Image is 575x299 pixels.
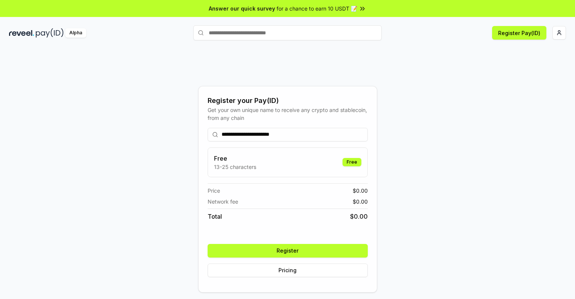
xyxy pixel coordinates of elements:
[492,26,546,40] button: Register Pay(ID)
[65,28,86,38] div: Alpha
[214,154,256,163] h3: Free
[208,95,368,106] div: Register your Pay(ID)
[353,187,368,195] span: $ 0.00
[277,5,357,12] span: for a chance to earn 10 USDT 📝
[350,212,368,221] span: $ 0.00
[353,198,368,205] span: $ 0.00
[208,212,222,221] span: Total
[208,106,368,122] div: Get your own unique name to receive any crypto and stablecoin, from any chain
[208,264,368,277] button: Pricing
[208,198,238,205] span: Network fee
[208,187,220,195] span: Price
[9,28,34,38] img: reveel_dark
[36,28,64,38] img: pay_id
[343,158,361,166] div: Free
[209,5,275,12] span: Answer our quick survey
[214,163,256,171] p: 13-25 characters
[208,244,368,258] button: Register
